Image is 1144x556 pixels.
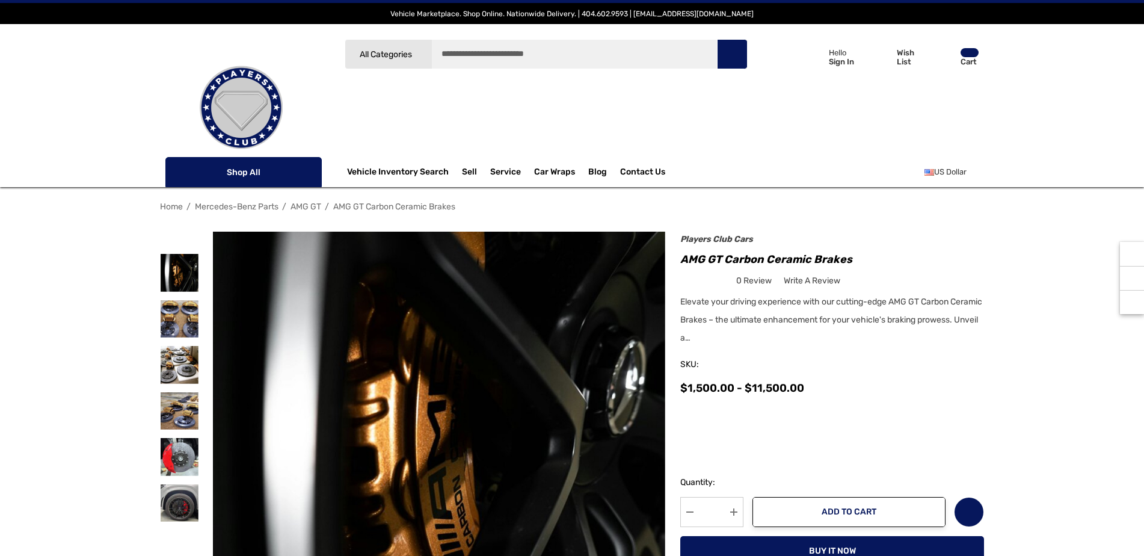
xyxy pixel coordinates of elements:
label: Quantity: [680,475,743,490]
a: Contact Us [620,167,665,180]
a: Car Wraps [534,160,588,184]
span: Write a Review [784,276,840,286]
svg: Recently Viewed [1126,248,1138,260]
span: Vehicle Marketplace. Shop Online. Nationwide Delivery. | 404.602.9593 | [EMAIL_ADDRESS][DOMAIN_NAME] [390,10,754,18]
span: Car Wraps [534,167,575,180]
img: AMG Carbon Ceramic Brakes [161,300,198,338]
h1: AMG GT Carbon Ceramic Brakes [680,250,984,269]
a: All Categories Icon Arrow Down Icon Arrow Up [345,39,432,69]
span: SKU: [680,356,740,373]
img: AMG GT Carbon Ceramic Discs [161,484,198,522]
svg: Social Media [1126,273,1138,285]
a: AMG GT [291,202,321,212]
a: Write a Review [784,273,840,288]
a: Wish List [954,497,984,527]
a: Vehicle Inventory Search [347,167,449,180]
img: AMG Carbon Ceramic Brakes [161,392,198,430]
svg: Wish List [872,49,890,66]
svg: Top [1120,297,1144,309]
a: Previous [949,200,965,212]
p: Shop All [165,157,322,187]
svg: Icon Arrow Down [414,50,423,59]
span: 0 review [736,273,772,288]
a: Home [160,202,183,212]
a: Players Club Cars [680,234,753,244]
span: Elevate your driving experience with our cutting-edge AMG GT Carbon Ceramic Brakes – the ultimate... [680,297,982,343]
p: Hello [829,48,854,57]
nav: Breadcrumb [160,196,984,217]
svg: Icon Arrow Down [300,168,309,176]
button: Add to Cart [752,497,946,527]
span: $1,500.00 - $11,500.00 [680,381,804,395]
img: AMG GT Carbon Ceramic Brakes [161,254,198,292]
span: All Categories [359,49,411,60]
img: AMG GT Carbon Ceramic Rotors [161,438,198,476]
a: Sell [462,160,490,184]
svg: Review Your Cart [935,49,953,66]
a: Wish List Wish List [866,36,930,78]
a: Service [490,167,521,180]
span: Sell [462,167,477,180]
p: Sign In [829,57,854,66]
a: Sign in [792,36,860,78]
img: Players Club | Cars For Sale [181,48,301,168]
img: AMG Carbon Ceramic Brakes [161,346,198,384]
a: Next [967,200,984,212]
a: Mercedes-Benz Parts [195,202,278,212]
p: Wish List [897,48,929,66]
button: Search [717,39,747,69]
svg: Icon Line [179,165,197,179]
svg: Icon User Account [805,48,822,65]
svg: Wish List [962,505,976,519]
a: AMG GT Carbon Ceramic Brakes [333,202,455,212]
p: Cart [961,57,979,66]
a: Blog [588,167,607,180]
a: Cart with 0 items [930,36,980,83]
a: USD [924,160,980,184]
